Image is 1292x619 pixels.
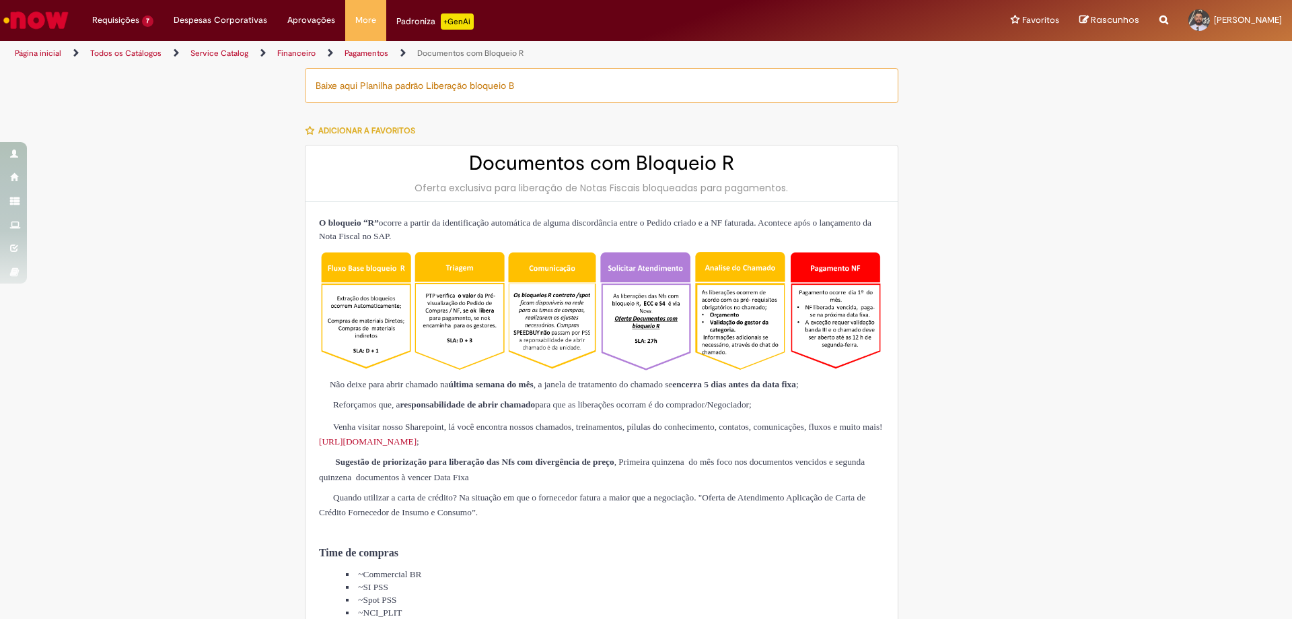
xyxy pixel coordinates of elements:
span: Rascunhos [1091,13,1139,26]
span: ocorre a partir da identificação automática de alguma discordância entre o Pedido criado e a NF f... [319,218,871,241]
div: Oferta exclusiva para liberação de Notas Fiscais bloqueadas para pagamentos. [319,181,884,195]
strong: Sugestão de priorização para liberação das Nfs com divergência de preço [335,457,614,467]
span: Reforçamos que, a para que as liberações ocorram é do comprador/Negociador; [319,399,752,410]
strong: Time de compras [319,547,398,558]
a: Rascunhos [1079,14,1139,27]
a: Service Catalog [190,48,248,59]
span: Despesas Corporativas [174,13,267,27]
ul: Trilhas de página [10,41,851,66]
span: [PERSON_NAME] [1214,14,1282,26]
strong: O bloqueio “R” [319,218,379,228]
span: 7 [142,15,153,27]
span: Favoritos [1022,13,1059,27]
a: Todos os Catálogos [90,48,161,59]
span: Requisições [92,13,139,27]
span: More [355,13,376,27]
li: ~Commercial BR [346,568,884,581]
a: [URL][DOMAIN_NAME] [319,436,417,447]
span: Quando utilizar a carta de crédito? Na situação em que o fornecedor fatura a maior que a negociaç... [319,492,865,517]
button: Adicionar a Favoritos [305,117,423,145]
strong: encerra 5 dias antes da data fixa [672,379,796,389]
img: sys_attachment.do [319,456,333,470]
img: sys_attachment.do [319,379,330,391]
span: Aprovações [287,13,335,27]
img: ServiceNow [1,7,71,34]
span: , Primeira quinzena do mês foco nos documentos vencidos e segunda quinzena documentos à vencer Da... [319,457,865,482]
img: sys_attachment.do [319,420,333,434]
h2: Documentos com Bloqueio R [319,152,884,174]
a: Documentos com Bloqueio R [417,48,524,59]
div: Padroniza [396,13,474,30]
a: Pagamentos [345,48,388,59]
span: Venha visitar nosso Sharepoint, lá você encontra nossos chamados, treinamentos, pílulas do conhec... [319,422,883,447]
span: Não deixe para abrir chamado na , a janela de tratamento do chamado se ; [319,379,799,389]
a: Financeiro [277,48,316,59]
img: sys_attachment.do [319,399,333,413]
span: Adicionar a Favoritos [318,125,415,136]
strong: última semana do mês [449,379,534,389]
a: Página inicial [15,48,61,59]
strong: responsabilidade de abrir chamado [400,399,536,410]
div: Baixe aqui Planilha padrão Liberação bloqueio B [305,68,898,103]
li: ~NCI_PLIT [346,606,884,619]
li: ~SI PSS [346,581,884,593]
p: +GenAi [441,13,474,30]
img: sys_attachment.do [319,491,333,505]
li: ~Spot PSS [346,593,884,606]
